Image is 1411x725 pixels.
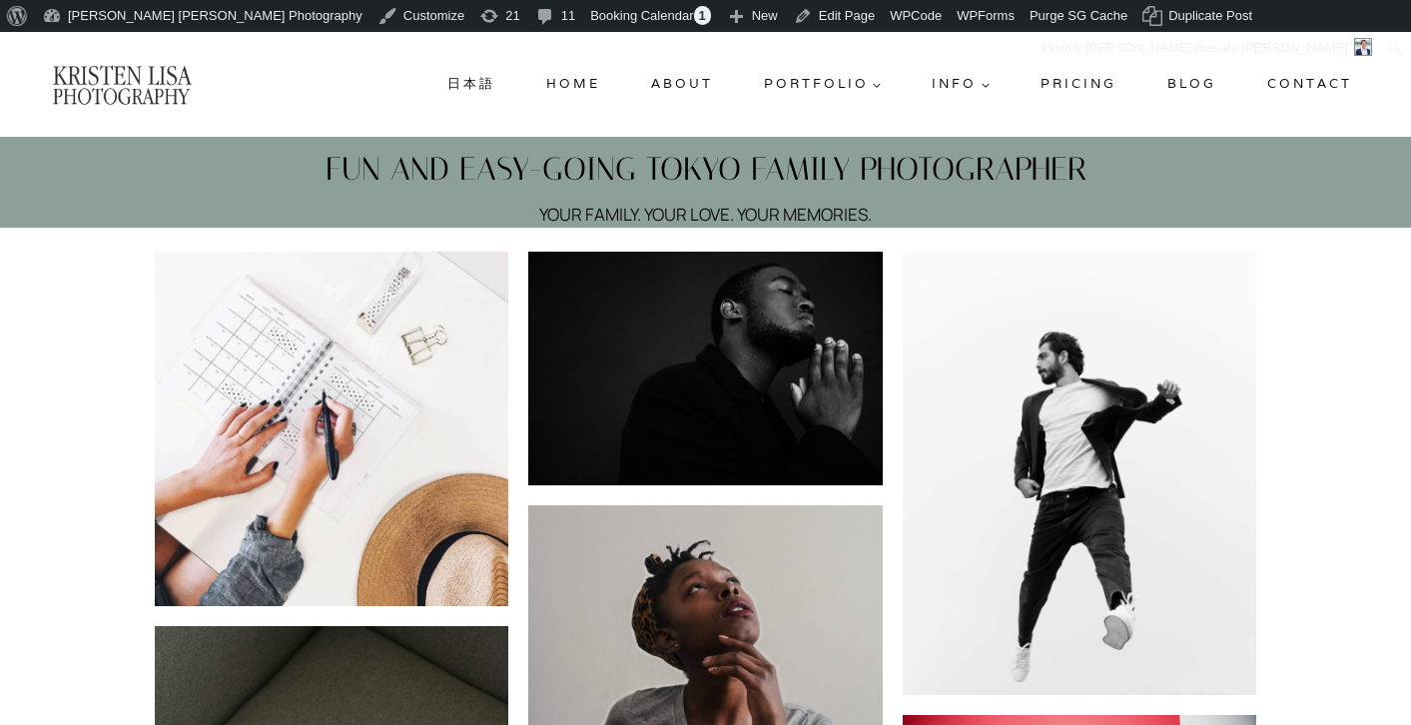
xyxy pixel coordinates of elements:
span: 1 [694,6,711,25]
a: About [643,66,721,102]
a: FUN AND EASY-GOING TOKYO FAMILY PHOTOGRAPHER [326,150,1086,188]
nav: Primary [439,66,1360,102]
a: Display this image in a lightbox [155,252,509,606]
a: Howdy, [1036,32,1380,64]
a: Pricing [1034,66,1125,102]
a: Display this image in a lightbox [528,252,883,485]
a: 日本語 [439,66,503,102]
span: [PERSON_NAME].masato.[PERSON_NAME] [1084,40,1348,55]
span: Info [932,74,990,95]
a: Blog [1159,66,1224,102]
a: Portfolio [756,66,890,102]
p: YOUR FAMILY. YOUR LOVE. YOUR MEMORIES. [539,201,872,228]
img: Kristen Lisa Photography [51,63,193,106]
a: Contact [1259,66,1360,102]
span: Portfolio [764,74,882,95]
a: Info [925,66,999,102]
a: Display this image in a lightbox [903,252,1257,694]
a: Home [538,66,608,102]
